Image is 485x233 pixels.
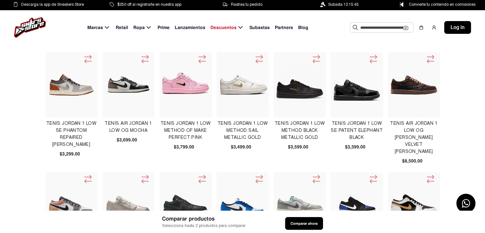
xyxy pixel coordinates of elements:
[389,60,438,109] img: TENIS AIR JORDAN 1 LOW OG TRAVIS SCOTT VELVET BROWN
[60,151,80,157] span: $3,299.00
[451,24,465,31] span: Log in
[218,60,267,109] img: TENIS JORDAN 1 LOW METHOD SAIL METALLIC GOLD
[14,17,46,38] img: logo
[298,24,308,31] span: Blog
[162,223,246,229] span: Selecciona hasta 2 productos para comparar
[117,137,137,143] span: $3,699.00
[47,180,96,229] img: TENIS JORDAN 1 LOW SE FLIGHT CLUB
[431,25,437,30] img: user
[353,25,358,30] img: Buscar
[288,144,308,150] span: $3,599.00
[402,158,423,164] span: $8,500.00
[174,144,194,150] span: $3,799.00
[331,120,383,141] h4: TENIS JORDAN 1 LOW SE PATENT ELEPHANT BLACK
[249,24,270,31] span: Subastas
[345,144,365,150] span: $3,399.00
[161,60,210,109] img: TENIS JORDAN 1 LOW METHOD OF MAKE PERFECT PINK
[332,193,381,217] img: TENIS JORDAN 1 LOW BLACK ROYAL TOE
[21,1,84,8] span: Descarga la app de Sneakers Store
[102,120,154,134] h4: TENIS AIR JORDAN 1 LOW OG MOCHA
[104,180,153,229] img: TENIS JORDAN 1 LOW SE METALLIC ZINC
[275,24,293,31] span: Partners
[285,217,323,230] button: Comparar ahora
[116,24,128,31] span: Retail
[275,60,324,109] img: TENIS JORDAN 1 LOW METHOD BLACK METALLIC GOLD
[275,180,324,229] img: TENIS JORDAN 1 LOW OG YEAR OF THE SNAKE 2025
[218,180,267,229] img: TENIS JORDAN 1 LOW OG GAME ROYAL
[388,120,440,155] h4: TENIS AIR JORDAN 1 LOW OG [PERSON_NAME] VELVET [PERSON_NAME]
[210,24,237,31] span: Descuentos
[419,25,424,30] img: shopping
[398,2,406,7] img: Control Point Icon
[158,24,170,31] span: Prime
[217,120,268,141] h4: TENIS JORDAN 1 LOW METHOD SAIL METALLIC GOLD
[328,1,359,8] span: Subasta 12:15:45
[45,120,97,148] h4: TENIS JORDAN 1 LOW SE PHANTOM REPAIRED [PERSON_NAME]
[231,144,251,150] span: $3,499.00
[175,24,205,31] span: Lanzamientos
[403,25,408,30] img: Cámara
[162,215,246,223] span: Comparar productos
[47,60,96,109] img: TENIS JORDAN 1 LOW SE PHANTOM REPAIRED DENIM SWOOSH
[104,60,153,109] img: TENIS AIR JORDAN 1 LOW OG MOCHA
[117,1,181,8] span: $250 off al registrarte en nuestra app
[87,24,103,31] span: Marcas
[332,60,381,109] img: TENIS JORDAN 1 LOW SE PATENT ELEPHANT BLACK
[159,120,211,141] h4: TENIS JORDAN 1 LOW METHOD OF MAKE PERFECT PINK
[161,180,210,229] img: TENIS JORDAN 1 LOW SE BLACK ELEPHANT
[389,180,438,229] img: TENIS JORDAN 1 LOW WHITE BLACK METALLIC GOLD SWOOSH
[408,1,475,8] span: Convierte tu contenido en comisiones
[133,24,145,31] span: Ropa
[274,120,326,141] h4: TENIS JORDAN 1 LOW METHOD BLACK METALLIC GOLD
[231,1,262,8] span: Rastrea tu pedido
